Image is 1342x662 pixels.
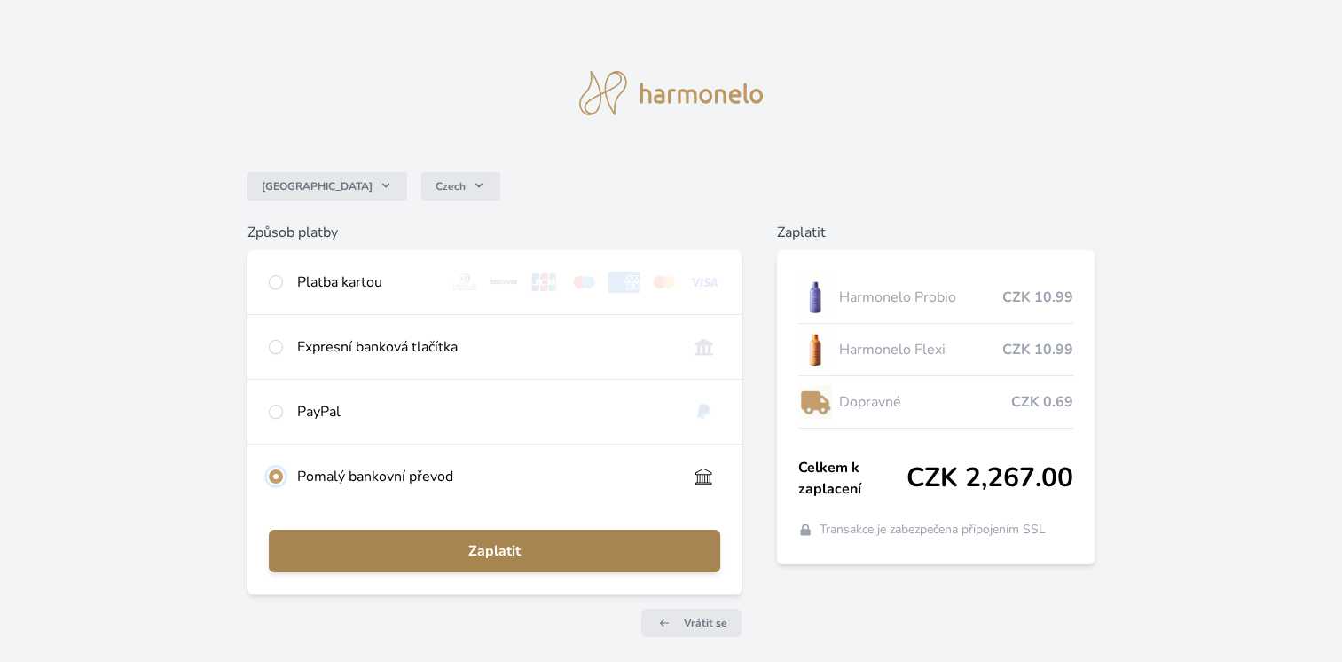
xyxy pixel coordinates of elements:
[820,521,1046,539] span: Transakce je zabezpečena připojením SSL
[247,222,742,243] h6: Způsob platby
[297,272,435,293] div: Platba kartou
[798,327,832,372] img: CLEAN_FLEXI_se_stinem_x-hi_(1)-lo.jpg
[1011,391,1073,413] span: CZK 0.69
[1002,287,1073,308] span: CZK 10.99
[528,272,561,293] img: jcb.svg
[687,336,720,358] img: onlineBanking_CZ.svg
[1002,339,1073,360] span: CZK 10.99
[647,272,680,293] img: mc.svg
[449,272,482,293] img: diners.svg
[247,172,407,201] button: [GEOGRAPHIC_DATA]
[488,272,521,293] img: discover.svg
[839,287,1002,308] span: Harmonelo Probio
[798,457,906,500] span: Celkem k zaplacení
[798,380,832,424] img: delivery-lo.png
[798,275,832,319] img: CLEAN_PROBIO_se_stinem_x-lo.jpg
[436,179,466,193] span: Czech
[641,609,742,637] a: Vrátit se
[687,401,720,422] img: paypal.svg
[906,462,1073,494] span: CZK 2,267.00
[608,272,640,293] img: amex.svg
[839,339,1002,360] span: Harmonelo Flexi
[839,391,1011,413] span: Dopravné
[684,616,727,630] span: Vrátit se
[283,540,706,562] span: Zaplatit
[262,179,373,193] span: [GEOGRAPHIC_DATA]
[297,466,673,487] div: Pomalý bankovní převod
[777,222,1095,243] h6: Zaplatit
[687,272,720,293] img: visa.svg
[421,172,500,201] button: Czech
[579,71,764,115] img: logo.svg
[297,401,673,422] div: PayPal
[297,336,673,358] div: Expresní banková tlačítka
[687,466,720,487] img: bankTransfer_IBAN.svg
[568,272,600,293] img: maestro.svg
[269,530,720,572] button: Zaplatit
